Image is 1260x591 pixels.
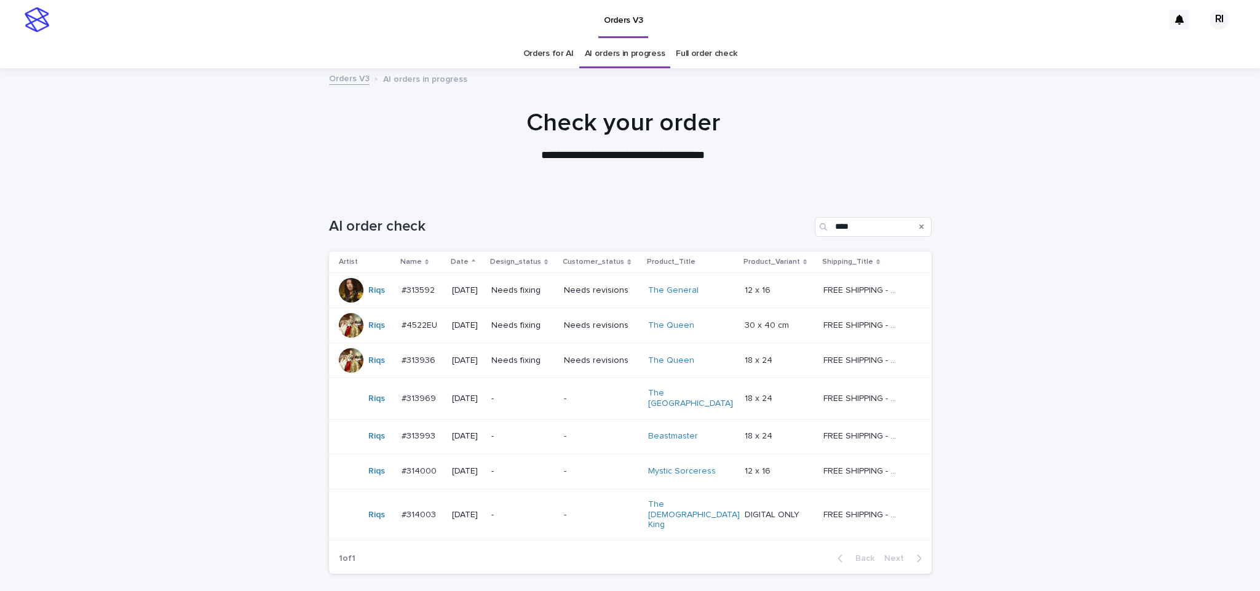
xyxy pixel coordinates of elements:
[452,510,481,520] p: [DATE]
[491,394,554,404] p: -
[745,353,775,366] p: 18 x 24
[823,507,903,520] p: FREE SHIPPING - preview in 1-2 business days, after your approval delivery will take 5-10 b.d.
[402,429,438,442] p: #313993
[402,283,437,296] p: #313592
[329,378,932,419] tr: Riqs #313969#313969 [DATE]--The [GEOGRAPHIC_DATA] 18 x 2418 x 24 FREE SHIPPING - preview in 1-2 b...
[564,285,638,296] p: Needs revisions
[879,553,932,564] button: Next
[329,218,810,236] h1: AI order check
[402,464,439,477] p: #314000
[329,419,932,454] tr: Riqs #313993#313993 [DATE]--Beastmaster 18 x 2418 x 24 FREE SHIPPING - preview in 1-2 business da...
[402,318,440,331] p: #4522EU
[329,308,932,343] tr: Riqs #4522EU#4522EU [DATE]Needs fixingNeeds revisionsThe Queen 30 x 40 cm30 x 40 cm FREE SHIPPING...
[823,391,903,404] p: FREE SHIPPING - preview in 1-2 business days, after your approval delivery will take 5-10 b.d.
[451,255,469,269] p: Date
[491,285,554,296] p: Needs fixing
[491,466,554,477] p: -
[452,431,481,442] p: [DATE]
[329,273,932,308] tr: Riqs #313592#313592 [DATE]Needs fixingNeeds revisionsThe General 12 x 1612 x 16 FREE SHIPPING - p...
[402,507,438,520] p: #314003
[648,320,694,331] a: The Queen
[25,7,49,32] img: stacker-logo-s-only.png
[564,355,638,366] p: Needs revisions
[564,394,638,404] p: -
[368,355,385,366] a: Riqs
[402,353,438,366] p: #313936
[648,499,740,530] a: The [DEMOGRAPHIC_DATA] King
[452,466,481,477] p: [DATE]
[823,283,903,296] p: FREE SHIPPING - preview in 1-2 business days, after your approval delivery will take 5-10 b.d.
[452,285,481,296] p: [DATE]
[743,255,800,269] p: Product_Variant
[822,255,873,269] p: Shipping_Title
[368,431,385,442] a: Riqs
[329,454,932,489] tr: Riqs #314000#314000 [DATE]--Mystic Sorceress 12 x 1612 x 16 FREE SHIPPING - preview in 1-2 busine...
[339,255,358,269] p: Artist
[848,554,874,563] span: Back
[564,466,638,477] p: -
[564,510,638,520] p: -
[402,391,438,404] p: #313969
[815,217,932,237] input: Search
[745,429,775,442] p: 18 x 24
[523,39,574,68] a: Orders for AI
[828,553,879,564] button: Back
[368,394,385,404] a: Riqs
[648,285,699,296] a: The General
[676,39,737,68] a: Full order check
[745,283,773,296] p: 12 x 16
[648,466,716,477] a: Mystic Sorceress
[1210,10,1229,30] div: RI
[329,71,370,85] a: Orders V3
[329,544,365,574] p: 1 of 1
[823,353,903,366] p: FREE SHIPPING - preview in 1-2 business days, after your approval delivery will take 5-10 b.d.
[329,489,932,540] tr: Riqs #314003#314003 [DATE]--The [DEMOGRAPHIC_DATA] King DIGITAL ONLYDIGITAL ONLY FREE SHIPPING - ...
[823,429,903,442] p: FREE SHIPPING - preview in 1-2 business days, after your approval delivery will take 5-10 b.d.
[564,431,638,442] p: -
[400,255,422,269] p: Name
[648,431,698,442] a: Beastmaster
[322,108,924,138] h1: Check your order
[368,320,385,331] a: Riqs
[564,320,638,331] p: Needs revisions
[648,388,733,409] a: The [GEOGRAPHIC_DATA]
[585,39,665,68] a: AI orders in progress
[368,466,385,477] a: Riqs
[648,355,694,366] a: The Queen
[383,71,467,85] p: AI orders in progress
[491,320,554,331] p: Needs fixing
[452,355,481,366] p: [DATE]
[884,554,911,563] span: Next
[368,510,385,520] a: Riqs
[823,318,903,331] p: FREE SHIPPING - preview in 1-2 business days, after your approval delivery will take 6-10 busines...
[329,343,932,378] tr: Riqs #313936#313936 [DATE]Needs fixingNeeds revisionsThe Queen 18 x 2418 x 24 FREE SHIPPING - pre...
[491,431,554,442] p: -
[823,464,903,477] p: FREE SHIPPING - preview in 1-2 business days, after your approval delivery will take 5-10 b.d.
[745,464,773,477] p: 12 x 16
[745,391,775,404] p: 18 x 24
[368,285,385,296] a: Riqs
[452,320,481,331] p: [DATE]
[490,255,541,269] p: Design_status
[452,394,481,404] p: [DATE]
[491,510,554,520] p: -
[745,507,802,520] p: DIGITAL ONLY
[563,255,624,269] p: Customer_status
[647,255,695,269] p: Product_Title
[491,355,554,366] p: Needs fixing
[745,318,791,331] p: 30 x 40 cm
